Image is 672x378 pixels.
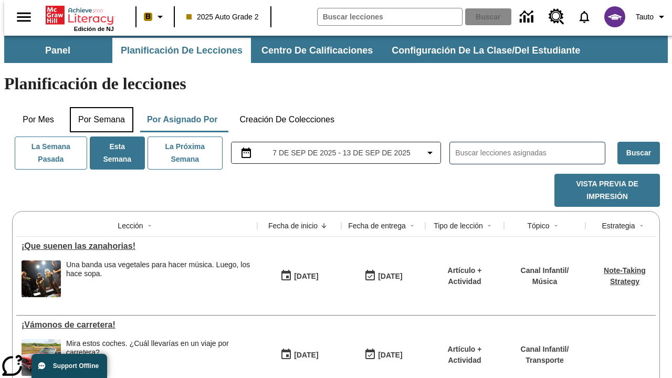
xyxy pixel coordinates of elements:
[542,3,571,31] a: Centro de recursos, Se abrirá en una pestaña nueva.
[277,345,322,365] button: 09/07/25: Primer día en que estuvo disponible la lección
[483,219,496,232] button: Sort
[455,145,605,161] input: Buscar lecciones asignadas
[513,3,542,31] a: Centro de información
[4,74,668,93] h1: Planificación de lecciones
[318,8,462,25] input: Buscar campo
[70,107,133,132] button: Por semana
[8,2,39,33] button: Abrir el menú lateral
[90,136,145,170] button: Esta semana
[424,146,436,159] svg: Collapse Date Range Filter
[145,10,151,23] span: B
[617,142,660,164] button: Buscar
[554,174,660,207] button: Vista previa de impresión
[22,260,61,297] img: Un grupo de personas vestidas de negro toca música en un escenario.
[46,5,114,26] a: Portada
[143,219,156,232] button: Sort
[74,26,114,32] span: Edición de NJ
[148,136,223,170] button: La próxima semana
[571,3,598,30] a: Notificaciones
[139,107,226,132] button: Por asignado por
[66,339,252,357] div: Mira estos coches. ¿Cuál llevarías en un viaje por carretera?
[527,220,549,231] div: Tópico
[66,260,252,297] div: Una banda usa vegetales para hacer música. Luego, los hace sopa.
[294,349,318,362] div: [DATE]
[15,136,87,170] button: La semana pasada
[294,270,318,283] div: [DATE]
[5,38,110,63] button: Panel
[4,38,590,63] div: Subbarra de navegación
[236,146,437,159] button: Seleccione el intervalo de fechas opción del menú
[22,320,252,330] div: ¡Vámonos de carretera!
[186,12,259,23] span: 2025 Auto Grade 2
[118,220,143,231] div: Lección
[430,344,499,366] p: Artículo + Actividad
[66,339,252,376] div: Mira estos coches. ¿Cuál llevarías en un viaje por carretera?
[604,266,646,286] a: Note-Taking Strategy
[521,276,569,287] p: Música
[521,355,569,366] p: Transporte
[22,241,252,251] a: ¡Que suenen las zanahorias!, Lecciones
[378,270,402,283] div: [DATE]
[272,148,411,159] span: 7 de sep de 2025 - 13 de sep de 2025
[635,219,648,232] button: Sort
[66,260,252,278] div: Una banda usa vegetales para hacer música. Luego, los hace sopa.
[378,349,402,362] div: [DATE]
[31,354,107,378] button: Support Offline
[521,265,569,276] p: Canal Infantil /
[632,7,672,26] button: Perfil/Configuración
[348,220,406,231] div: Fecha de entrega
[268,220,318,231] div: Fecha de inicio
[598,3,632,30] button: Escoja un nuevo avatar
[140,7,171,26] button: Boost El color de la clase es anaranjado claro. Cambiar el color de la clase.
[602,220,635,231] div: Estrategia
[22,320,252,330] a: ¡Vámonos de carretera!, Lecciones
[406,219,418,232] button: Sort
[521,344,569,355] p: Canal Infantil /
[22,241,252,251] div: ¡Que suenen las zanahorias!
[53,362,99,370] span: Support Offline
[46,4,114,32] div: Portada
[112,38,251,63] button: Planificación de lecciones
[636,12,654,23] span: Tauto
[318,219,330,232] button: Sort
[361,266,406,286] button: 09/07/25: Último día en que podrá accederse la lección
[550,219,562,232] button: Sort
[4,36,668,63] div: Subbarra de navegación
[434,220,483,231] div: Tipo de lección
[277,266,322,286] button: 09/07/25: Primer día en que estuvo disponible la lección
[231,107,343,132] button: Creación de colecciones
[383,38,589,63] button: Configuración de la clase/del estudiante
[253,38,381,63] button: Centro de calificaciones
[361,345,406,365] button: 09/07/25: Último día en que podrá accederse la lección
[22,339,61,376] img: Un auto Ford Mustang rojo descapotable estacionado en un suelo adoquinado delante de un campo
[430,265,499,287] p: Artículo + Actividad
[604,6,625,27] img: avatar image
[12,107,65,132] button: Por mes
